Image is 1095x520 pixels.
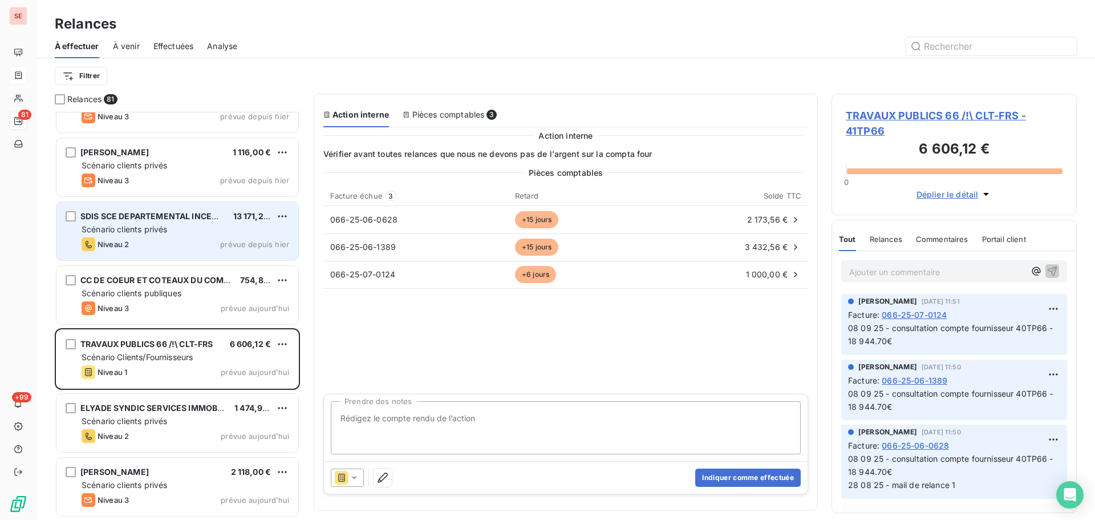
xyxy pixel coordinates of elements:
[80,147,149,157] span: [PERSON_NAME]
[82,160,167,170] span: Scénario clients privés
[330,215,398,224] span: 066-25-06-0628
[221,304,289,313] span: prévue aujourd’hui
[922,429,961,436] span: [DATE] 11:50
[80,211,244,221] span: SDIS SCE DEPARTEMENTAL INCENDIE ET
[67,94,102,105] span: Relances
[515,266,556,283] span: +6 jours
[98,432,129,441] span: Niveau 2
[18,110,31,120] span: 81
[330,191,383,200] span: Facture échue
[221,368,289,377] span: prévue aujourd’hui
[240,275,276,285] span: 754,88 €
[323,148,808,160] span: Vérifier avant toutes relances que nous ne devons pas de l'argent sur la compta four
[848,389,1056,412] span: 08 09 25 - consultation compte fournisseur 40TP66 - 18 944.70€
[916,235,968,244] span: Commentaires
[221,432,289,441] span: prévue aujourd’hui
[922,298,960,305] span: [DATE] 11:51
[1056,481,1084,509] div: Open Intercom Messenger
[882,374,947,386] span: 066-25-06-1389
[916,188,979,200] span: Déplier le détail
[858,296,917,307] span: [PERSON_NAME]
[913,188,996,201] button: Déplier le détail
[98,495,129,505] span: Niveau 3
[98,112,129,121] span: Niveau 3
[695,469,801,487] button: Indiquer comme effectuée
[104,94,117,104] span: 81
[82,416,167,426] span: Scénario clients privés
[233,211,277,221] span: 13 171,20 €
[207,41,237,52] span: Analyse
[858,427,917,437] span: [PERSON_NAME]
[922,364,961,370] span: [DATE] 11:50
[82,288,181,298] span: Scénario clients publiques
[846,108,1062,139] span: TRAVAUX PUBLICS 66 /!\ CLT-FRS - 41TP66
[839,235,856,244] span: Tout
[9,495,27,513] img: Logo LeanPay
[764,191,801,200] span: Solde TTC
[882,440,949,452] span: 066-25-06-0628
[529,167,603,179] span: Pièces comptables
[82,480,167,490] span: Scénario clients privés
[55,14,116,34] h3: Relances
[848,323,1056,346] span: 08 09 25 - consultation compte fournisseur 40TP66 - 18 944.70€
[113,41,140,52] span: À venir
[403,109,497,120] div: Pièces comptables
[9,7,27,25] div: SE
[98,368,127,377] span: Niveau 1
[515,191,538,200] span: Retard
[98,240,129,249] span: Niveau 2
[80,467,149,477] span: [PERSON_NAME]
[82,352,193,362] span: Scénario Clients/Fournisseurs
[870,235,902,244] span: Relances
[664,269,801,280] div: 1 000,00 €
[858,362,917,372] span: [PERSON_NAME]
[486,110,497,120] span: 3
[848,309,879,321] span: Facture :
[230,339,271,349] span: 6 606,12 €
[220,112,289,121] span: prévue depuis hier
[220,240,289,249] span: prévue depuis hier
[664,241,801,253] div: 3 432,56 €
[233,147,271,157] span: 1 116,00 €
[982,235,1026,244] span: Portail client
[385,191,396,201] span: 3
[82,224,167,234] span: Scénario clients privés
[906,37,1077,55] input: Rechercher
[220,176,289,185] span: prévue depuis hier
[323,109,389,120] div: Action interne
[98,304,129,313] span: Niveau 3
[846,139,1062,162] h3: 6 606,12 €
[55,41,99,52] span: À effectuer
[12,392,31,402] span: +99
[330,242,396,252] span: 066-25-06-1389
[330,269,395,279] span: 066-25-07-0124
[234,403,275,413] span: 1 474,90 €
[515,239,558,256] span: +15 jours
[882,309,947,321] span: 066-25-07-0124
[55,67,107,85] button: Filtrer
[221,495,289,505] span: prévue aujourd’hui
[55,112,300,520] div: grid
[80,339,213,349] span: TRAVAUX PUBLICS 66 /!\ CLT-FRS
[80,275,257,285] span: CC DE COEUR ET COTEAUX DU COMMINGES
[515,211,558,228] span: +15 jours
[848,440,879,452] span: Facture :
[844,178,849,187] span: 0
[80,403,242,413] span: ELYADE SYNDIC SERVICES IMMOBILIERS
[538,130,593,142] span: Action interne
[98,176,129,185] span: Niveau 3
[848,374,879,386] span: Facture :
[153,41,194,52] span: Effectuées
[231,467,271,477] span: 2 118,00 €
[664,214,801,225] div: 2 173,56 €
